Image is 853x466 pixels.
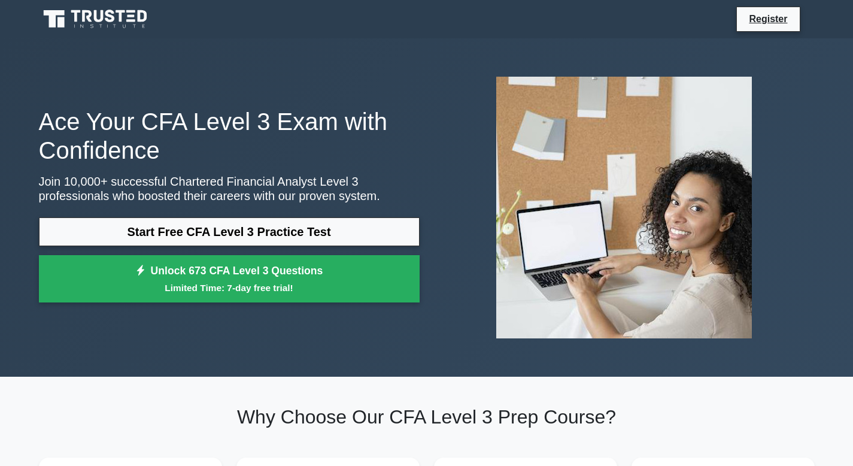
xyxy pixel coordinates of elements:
[742,11,794,26] a: Register
[54,281,405,295] small: Limited Time: 7-day free trial!
[39,406,815,428] h2: Why Choose Our CFA Level 3 Prep Course?
[39,107,420,165] h1: Ace Your CFA Level 3 Exam with Confidence
[39,174,420,203] p: Join 10,000+ successful Chartered Financial Analyst Level 3 professionals who boosted their caree...
[39,217,420,246] a: Start Free CFA Level 3 Practice Test
[39,255,420,303] a: Unlock 673 CFA Level 3 QuestionsLimited Time: 7-day free trial!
